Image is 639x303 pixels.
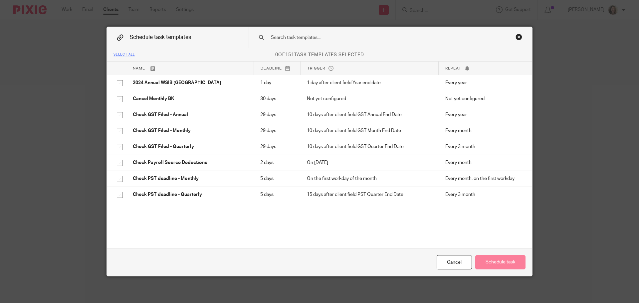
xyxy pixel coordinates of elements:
p: Cancel Monthly BK [133,95,247,102]
p: Repeat [445,66,522,71]
p: 10 days after client field GST Quarter End Date [307,143,432,150]
p: 5 days [260,191,294,198]
p: 29 days [260,143,294,150]
p: 30 days [260,95,294,102]
p: 29 days [260,111,294,118]
p: Check PST deadline - Quarterly [133,191,247,198]
p: Check GST Filed - Annual [133,111,247,118]
p: On [DATE] [307,159,432,166]
p: On the first workday of the month [307,175,432,182]
span: 0 [275,53,278,57]
div: Close this dialog window [516,34,522,40]
p: Not yet configured [445,95,522,102]
p: 1 day [260,79,294,86]
div: Cancel [437,255,472,269]
p: Every year [445,111,522,118]
p: Every month, on the first workday [445,175,522,182]
p: of task templates selected [107,52,532,58]
p: 5 days [260,175,294,182]
input: Search task templates... [270,34,490,41]
p: 2 days [260,159,294,166]
p: 1 day after client field Year end date [307,79,432,86]
span: 151 [285,53,294,57]
p: Every year [445,79,522,86]
p: Deadline [261,66,294,71]
p: Check Payroll Source Deductions [133,159,247,166]
p: Check GST Filed - Monthly [133,127,247,134]
p: 10 days after client field GST Annual End Date [307,111,432,118]
p: 15 days after client field PST Quarter End Date [307,191,432,198]
p: 10 days after client field GST Month End Date [307,127,432,134]
p: Check GST Filed - Quarterly [133,143,247,150]
button: Schedule task [475,255,526,269]
p: Not yet configured [307,95,432,102]
p: Every month [445,127,522,134]
p: Check PST deadline - Monthly [133,175,247,182]
p: Every month [445,159,522,166]
span: Schedule task templates [130,35,191,40]
div: Select all [113,53,135,57]
p: Every 3 month [445,191,522,198]
p: 29 days [260,127,294,134]
p: Every 3 month [445,143,522,150]
p: Trigger [307,66,432,71]
p: 2024 Annual WSIB [GEOGRAPHIC_DATA] [133,79,247,86]
span: Name [133,67,145,70]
